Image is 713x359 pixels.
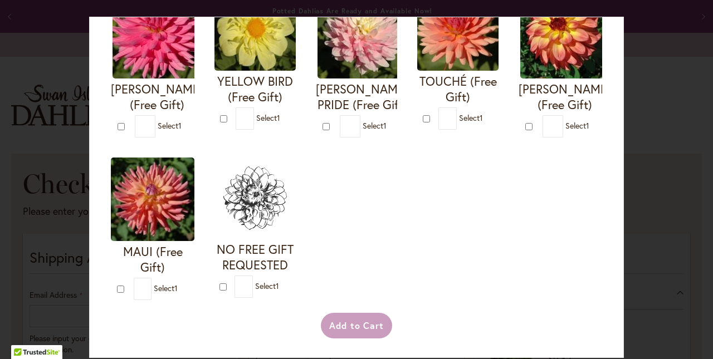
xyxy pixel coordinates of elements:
[363,120,387,131] span: Select
[417,73,499,105] h4: TOUCHÉ (Free Gift)
[214,158,296,239] img: NO FREE GIFT REQUESTED
[277,112,280,123] span: 1
[158,120,182,131] span: Select
[111,244,194,275] h4: MAUI (Free Gift)
[276,281,279,291] span: 1
[8,319,40,351] iframe: Launch Accessibility Center
[111,81,203,112] h4: [PERSON_NAME] (Free Gift)
[214,242,296,273] h4: NO FREE GIFT REQUESTED
[178,120,182,131] span: 1
[154,283,178,293] span: Select
[459,112,483,123] span: Select
[565,120,589,131] span: Select
[174,283,178,293] span: 1
[111,158,194,241] img: MAUI (Free Gift)
[383,120,387,131] span: 1
[480,112,483,123] span: 1
[255,281,279,291] span: Select
[256,112,280,123] span: Select
[586,120,589,131] span: 1
[316,81,408,112] h4: [PERSON_NAME] PRIDE (Free Gift)
[214,73,296,105] h4: YELLOW BIRD (Free Gift)
[519,81,611,112] h4: [PERSON_NAME] (Free Gift)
